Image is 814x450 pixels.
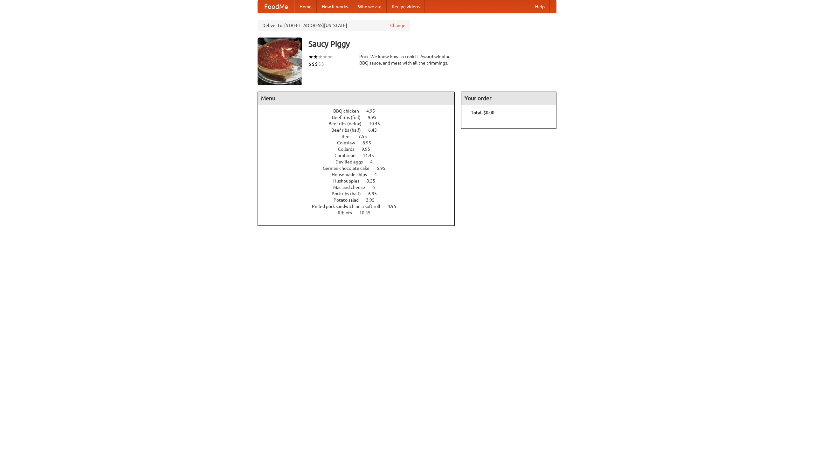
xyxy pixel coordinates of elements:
a: Who we are [353,0,387,13]
li: ★ [328,53,332,60]
span: 3.95 [366,197,381,203]
span: 6.45 [368,128,383,133]
a: Riblets 10.45 [338,210,382,215]
a: Recipe videos [387,0,425,13]
a: How it works [317,0,353,13]
a: Mac and cheese 6 [333,185,387,190]
span: 7.55 [358,134,373,139]
h4: Your order [461,92,556,105]
span: Potato salad [334,197,365,203]
span: Pulled pork sandwich on a soft roll [312,204,387,209]
a: German chocolate cake 5.95 [323,166,397,171]
div: Deliver to: [STREET_ADDRESS][US_STATE] [258,20,410,31]
a: Change [390,22,405,29]
span: Beef ribs (full) [332,115,367,120]
a: Help [530,0,550,13]
span: 3.25 [367,178,382,183]
a: Beef ribs (half) 6.45 [331,128,389,133]
a: Collards 9.95 [338,147,382,152]
span: 6.95 [368,191,383,196]
span: 4.95 [388,204,403,209]
a: Beer 7.55 [341,134,379,139]
span: 9.95 [368,115,383,120]
span: Mac and cheese [333,185,371,190]
img: angular.jpg [258,38,302,85]
span: Coleslaw [337,140,362,145]
span: 10.45 [369,121,386,126]
li: ★ [318,53,323,60]
a: Home [294,0,317,13]
div: Pork. We know how to cook it. Award-winning BBQ sauce, and meat with all the trimmings. [359,53,455,66]
h4: Menu [258,92,454,105]
span: 6 [372,185,381,190]
span: 9.95 [362,147,376,152]
span: 11.45 [363,153,380,158]
span: 8.95 [362,140,377,145]
span: German chocolate cake [323,166,376,171]
span: 5.95 [377,166,392,171]
li: ★ [323,53,328,60]
span: 4.95 [366,108,381,114]
li: $ [321,60,324,67]
a: Potato salad 3.95 [334,197,386,203]
a: Beef ribs (full) 9.95 [332,115,388,120]
a: Pulled pork sandwich on a soft roll 4.95 [312,204,408,209]
span: Devilled eggs [335,159,369,164]
a: Devilled eggs 4 [335,159,384,164]
span: Pork ribs (half) [332,191,367,196]
span: 4 [370,159,379,164]
span: Beef ribs (half) [331,128,367,133]
span: 10.45 [359,210,377,215]
span: Beef ribs (delux) [328,121,368,126]
span: 4 [374,172,383,177]
b: Total: $0.00 [471,110,494,115]
a: Pork ribs (half) 6.95 [332,191,389,196]
li: $ [315,60,318,67]
a: Hushpuppies 3.25 [333,178,387,183]
span: Housemade chips [332,172,373,177]
span: BBQ chicken [333,108,365,114]
a: Beef ribs (delux) 10.45 [328,121,392,126]
a: Cornbread 11.45 [335,153,386,158]
span: Hushpuppies [333,178,366,183]
a: BBQ chicken 4.95 [333,108,387,114]
span: Riblets [338,210,358,215]
a: Housemade chips 4 [332,172,389,177]
a: Coleslaw 8.95 [337,140,383,145]
span: Cornbread [335,153,362,158]
li: $ [312,60,315,67]
li: $ [318,60,321,67]
a: FoodMe [258,0,294,13]
span: Collards [338,147,361,152]
li: ★ [308,53,313,60]
li: ★ [313,53,318,60]
span: Beer [341,134,357,139]
h3: Saucy Piggy [308,38,556,50]
li: $ [308,60,312,67]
